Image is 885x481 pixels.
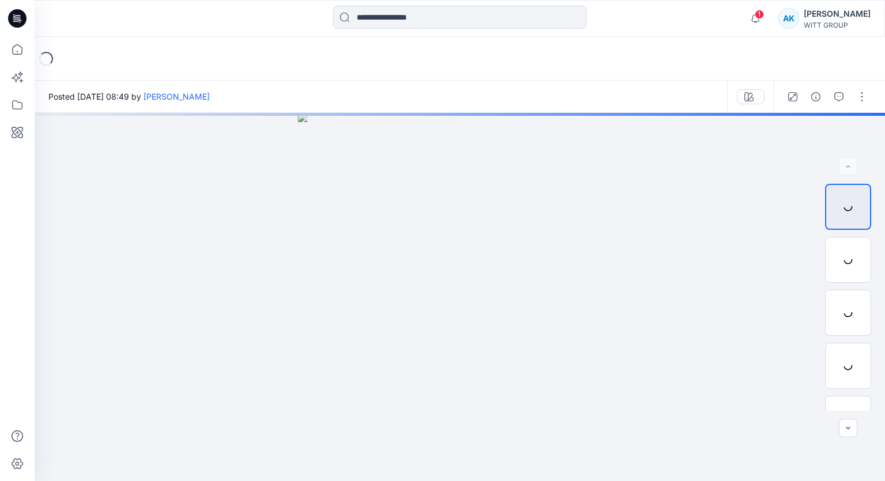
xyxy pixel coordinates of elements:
[807,88,825,106] button: Details
[755,10,764,19] span: 1
[804,7,871,21] div: [PERSON_NAME]
[48,90,210,103] span: Posted [DATE] 08:49 by
[778,8,799,29] div: AK
[143,92,210,101] a: [PERSON_NAME]
[804,21,871,29] div: WITT GROUP
[298,113,622,481] img: eyJhbGciOiJIUzI1NiIsImtpZCI6IjAiLCJzbHQiOiJzZXMiLCJ0eXAiOiJKV1QifQ.eyJkYXRhIjp7InR5cGUiOiJzdG9yYW...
